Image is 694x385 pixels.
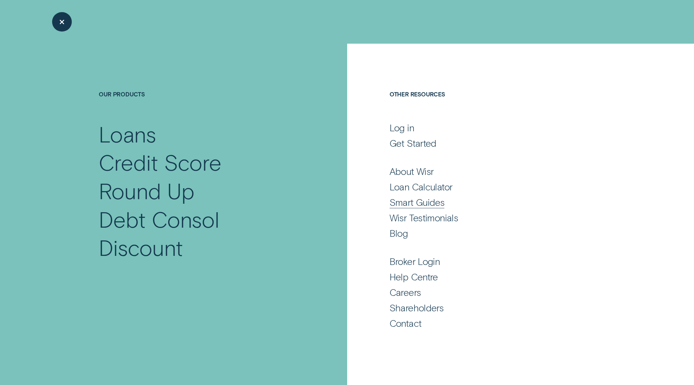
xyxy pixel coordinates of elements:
[390,271,595,283] a: Help Centre
[390,165,595,177] a: About Wisr
[99,176,194,205] div: Round Up
[99,176,301,205] a: Round Up
[390,255,595,267] a: Broker Login
[390,137,595,149] a: Get Started
[390,196,595,208] a: Smart Guides
[390,122,595,133] a: Log in
[390,137,437,149] div: Get Started
[390,165,434,177] div: About Wisr
[99,90,301,120] h4: Our Products
[390,181,595,192] a: Loan Calculator
[390,196,445,208] div: Smart Guides
[390,255,440,267] div: Broker Login
[390,90,595,120] h4: Other Resources
[390,181,453,192] div: Loan Calculator
[390,286,421,298] div: Careers
[99,148,301,176] a: Credit Score
[390,227,595,239] a: Blog
[390,212,458,223] div: Wisr Testimonials
[390,227,408,239] div: Blog
[99,120,301,148] a: Loans
[390,286,595,298] a: Careers
[52,12,72,32] button: Close Menu
[99,205,301,262] a: Debt Consol Discount
[390,302,595,313] a: Shareholders
[99,148,221,176] div: Credit Score
[390,302,444,313] div: Shareholders
[390,317,422,329] div: Contact
[390,271,438,283] div: Help Centre
[390,122,414,133] div: Log in
[390,317,595,329] a: Contact
[390,212,595,223] a: Wisr Testimonials
[99,120,156,148] div: Loans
